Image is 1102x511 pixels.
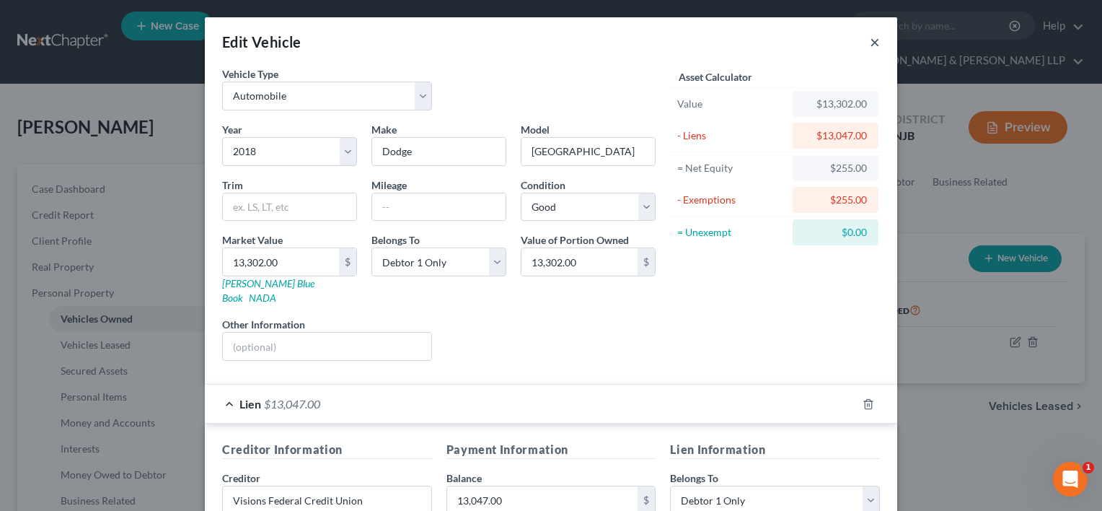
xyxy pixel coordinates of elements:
[446,441,656,459] h5: Payment Information
[222,178,243,193] label: Trim
[371,234,420,246] span: Belongs To
[677,193,786,207] div: - Exemptions
[264,397,320,411] span: $13,047.00
[521,178,565,193] label: Condition
[670,472,718,484] span: Belongs To
[222,472,260,484] span: Creditor
[804,97,867,111] div: $13,302.00
[804,225,867,240] div: $0.00
[804,193,867,207] div: $255.00
[222,32,301,52] div: Edit Vehicle
[222,122,242,137] label: Year
[679,69,752,84] label: Asset Calculator
[222,317,305,332] label: Other Information
[222,232,283,248] label: Market Value
[223,248,339,276] input: 0.00
[222,66,278,82] label: Vehicle Type
[638,248,655,276] div: $
[222,277,314,304] a: [PERSON_NAME] Blue Book
[521,138,655,165] input: ex. Altima
[521,122,550,137] label: Model
[1083,462,1094,473] span: 1
[670,441,880,459] h5: Lien Information
[677,161,786,175] div: = Net Equity
[371,123,397,136] span: Make
[249,292,276,304] a: NADA
[223,333,431,360] input: (optional)
[372,138,506,165] input: ex. Nissan
[521,232,629,248] label: Value of Portion Owned
[677,225,786,240] div: = Unexempt
[870,33,880,51] button: ×
[1053,462,1088,497] iframe: Intercom live chat
[223,193,356,221] input: ex. LS, LT, etc
[521,248,638,276] input: 0.00
[677,97,786,111] div: Value
[446,471,482,486] label: Balance
[339,248,356,276] div: $
[804,161,867,175] div: $255.00
[239,397,261,411] span: Lien
[372,193,506,221] input: --
[677,128,786,143] div: - Liens
[371,178,407,193] label: Mileage
[222,441,432,459] h5: Creditor Information
[804,128,867,143] div: $13,047.00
